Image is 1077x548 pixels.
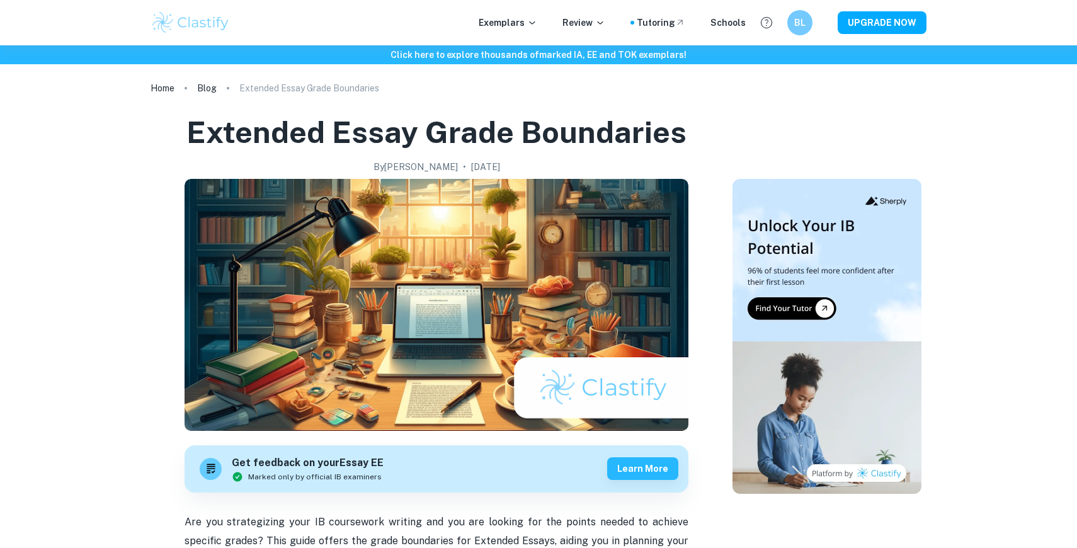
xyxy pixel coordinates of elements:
img: Thumbnail [732,179,921,494]
h1: Extended Essay Grade Boundaries [186,112,687,152]
button: Learn more [607,457,678,480]
span: Marked only by official IB examiners [248,471,382,482]
p: • [463,160,466,174]
img: Extended Essay Grade Boundaries cover image [185,179,688,431]
a: Get feedback on yourEssay EEMarked only by official IB examinersLearn more [185,445,688,493]
h2: By [PERSON_NAME] [373,160,458,174]
button: UPGRADE NOW [838,11,926,34]
h6: BL [793,16,807,30]
h6: Get feedback on your Essay EE [232,455,384,471]
img: Clastify logo [151,10,231,35]
a: Schools [710,16,746,30]
a: Blog [197,79,217,97]
a: Home [151,79,174,97]
p: Review [562,16,605,30]
button: Help and Feedback [756,12,777,33]
button: BL [787,10,812,35]
h2: [DATE] [471,160,500,174]
p: Exemplars [479,16,537,30]
h6: Click here to explore thousands of marked IA, EE and TOK exemplars ! [3,48,1074,62]
p: Extended Essay Grade Boundaries [239,81,379,95]
a: Tutoring [637,16,685,30]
